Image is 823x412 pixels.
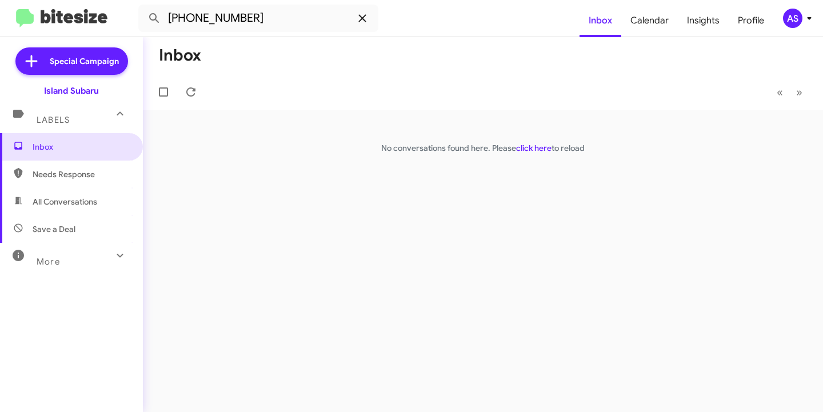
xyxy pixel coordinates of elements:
a: click here [516,143,552,153]
span: « [777,85,783,99]
input: Search [138,5,378,32]
button: Next [789,81,809,104]
p: No conversations found here. Please to reload [143,142,823,154]
a: Profile [729,4,773,37]
a: Insights [678,4,729,37]
span: Labels [37,115,70,125]
button: Previous [770,81,790,104]
span: Needs Response [33,169,130,180]
nav: Page navigation example [770,81,809,104]
a: Calendar [621,4,678,37]
div: Island Subaru [44,85,99,97]
span: Inbox [33,141,130,153]
a: Special Campaign [15,47,128,75]
span: Save a Deal [33,223,75,235]
span: Special Campaign [50,55,119,67]
div: AS [783,9,802,28]
a: Inbox [580,4,621,37]
span: » [796,85,802,99]
h1: Inbox [159,46,201,65]
button: AS [773,9,810,28]
span: All Conversations [33,196,97,207]
span: More [37,257,60,267]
